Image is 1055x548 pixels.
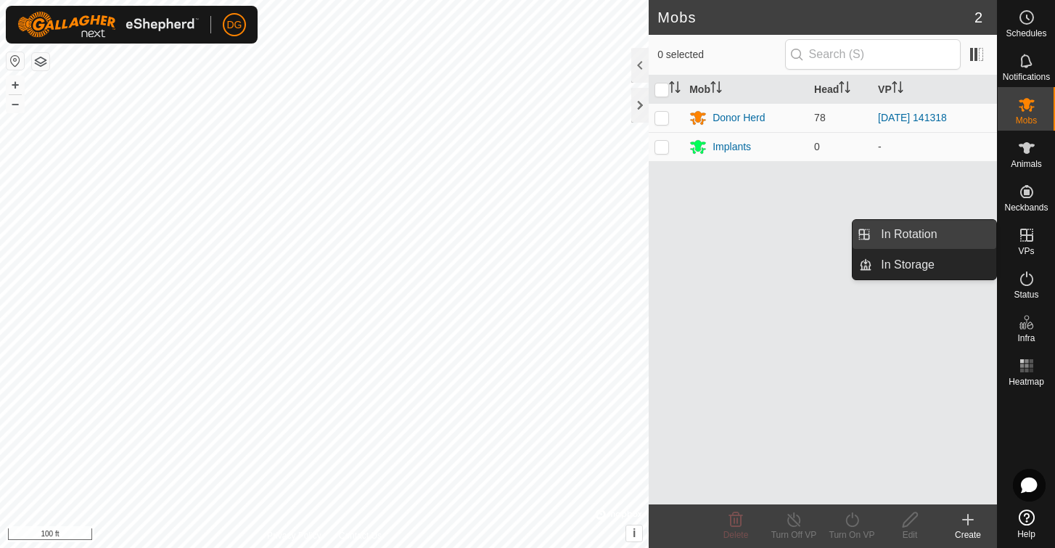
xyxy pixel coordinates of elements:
[765,528,823,541] div: Turn Off VP
[939,528,997,541] div: Create
[17,12,199,38] img: Gallagher Logo
[1009,377,1044,386] span: Heatmap
[872,250,996,279] a: In Storage
[713,139,751,155] div: Implants
[1003,73,1050,81] span: Notifications
[853,220,996,249] li: In Rotation
[881,256,935,274] span: In Storage
[710,83,722,95] p-sorticon: Activate to sort
[853,250,996,279] li: In Storage
[872,132,997,161] td: -
[823,528,881,541] div: Turn On VP
[814,112,826,123] span: 78
[998,504,1055,544] a: Help
[657,9,974,26] h2: Mobs
[723,530,749,540] span: Delete
[227,17,242,33] span: DG
[626,525,642,541] button: i
[684,75,808,104] th: Mob
[974,7,982,28] span: 2
[7,76,24,94] button: +
[657,47,784,62] span: 0 selected
[808,75,872,104] th: Head
[713,110,765,126] div: Donor Herd
[1018,247,1034,255] span: VPs
[1006,29,1046,38] span: Schedules
[669,83,681,95] p-sorticon: Activate to sort
[7,95,24,113] button: –
[1016,116,1037,125] span: Mobs
[814,141,820,152] span: 0
[1014,290,1038,299] span: Status
[839,83,850,95] p-sorticon: Activate to sort
[878,112,947,123] a: [DATE] 141318
[1004,203,1048,212] span: Neckbands
[7,52,24,70] button: Reset Map
[1017,334,1035,343] span: Infra
[339,529,382,542] a: Contact Us
[1011,160,1042,168] span: Animals
[32,53,49,70] button: Map Layers
[872,75,997,104] th: VP
[881,528,939,541] div: Edit
[1017,530,1035,539] span: Help
[785,39,961,70] input: Search (S)
[881,226,937,243] span: In Rotation
[633,527,636,539] span: i
[872,220,996,249] a: In Rotation
[892,83,903,95] p-sorticon: Activate to sort
[267,529,321,542] a: Privacy Policy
